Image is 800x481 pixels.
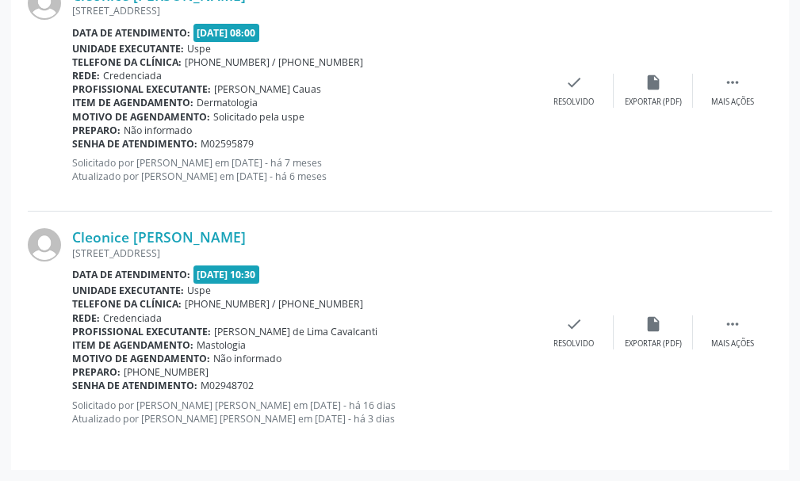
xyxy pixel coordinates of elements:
b: Item de agendamento: [72,96,193,109]
div: Resolvido [553,97,594,108]
span: [DATE] 08:00 [193,24,260,42]
div: Resolvido [553,338,594,349]
span: [PERSON_NAME] de Lima Cavalcanti [214,325,377,338]
b: Senha de atendimento: [72,379,197,392]
b: Data de atendimento: [72,268,190,281]
b: Rede: [72,69,100,82]
span: [PHONE_NUMBER] [124,365,209,379]
div: [STREET_ADDRESS] [72,246,534,260]
i:  [724,74,741,91]
span: [PHONE_NUMBER] / [PHONE_NUMBER] [185,55,363,69]
div: Exportar (PDF) [625,97,682,108]
b: Telefone da clínica: [72,55,182,69]
span: Não informado [213,352,281,365]
b: Motivo de agendamento: [72,110,210,124]
span: Credenciada [103,69,162,82]
i: insert_drive_file [645,74,662,91]
b: Senha de atendimento: [72,137,197,151]
span: M02595879 [201,137,254,151]
i: check [565,315,583,333]
span: Credenciada [103,311,162,325]
b: Item de agendamento: [72,338,193,352]
b: Data de atendimento: [72,26,190,40]
span: Dermatologia [197,96,258,109]
div: [STREET_ADDRESS] [72,4,534,17]
b: Preparo: [72,124,121,137]
p: Solicitado por [PERSON_NAME] [PERSON_NAME] em [DATE] - há 16 dias Atualizado por [PERSON_NAME] [P... [72,399,534,426]
i:  [724,315,741,333]
span: Mastologia [197,338,246,352]
span: [PHONE_NUMBER] / [PHONE_NUMBER] [185,297,363,311]
b: Unidade executante: [72,42,184,55]
span: Uspe [187,42,211,55]
a: Cleonice [PERSON_NAME] [72,228,246,246]
b: Profissional executante: [72,82,211,96]
i: check [565,74,583,91]
div: Exportar (PDF) [625,338,682,349]
p: Solicitado por [PERSON_NAME] em [DATE] - há 7 meses Atualizado por [PERSON_NAME] em [DATE] - há 6... [72,156,534,183]
b: Profissional executante: [72,325,211,338]
b: Unidade executante: [72,284,184,297]
span: [PERSON_NAME] Cauas [214,82,321,96]
span: [DATE] 10:30 [193,265,260,284]
span: Uspe [187,284,211,297]
div: Mais ações [711,338,754,349]
div: Mais ações [711,97,754,108]
span: M02948702 [201,379,254,392]
span: Solicitado pela uspe [213,110,304,124]
span: Não informado [124,124,192,137]
b: Motivo de agendamento: [72,352,210,365]
img: img [28,228,61,261]
b: Telefone da clínica: [72,297,182,311]
i: insert_drive_file [645,315,662,333]
b: Preparo: [72,365,121,379]
b: Rede: [72,311,100,325]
